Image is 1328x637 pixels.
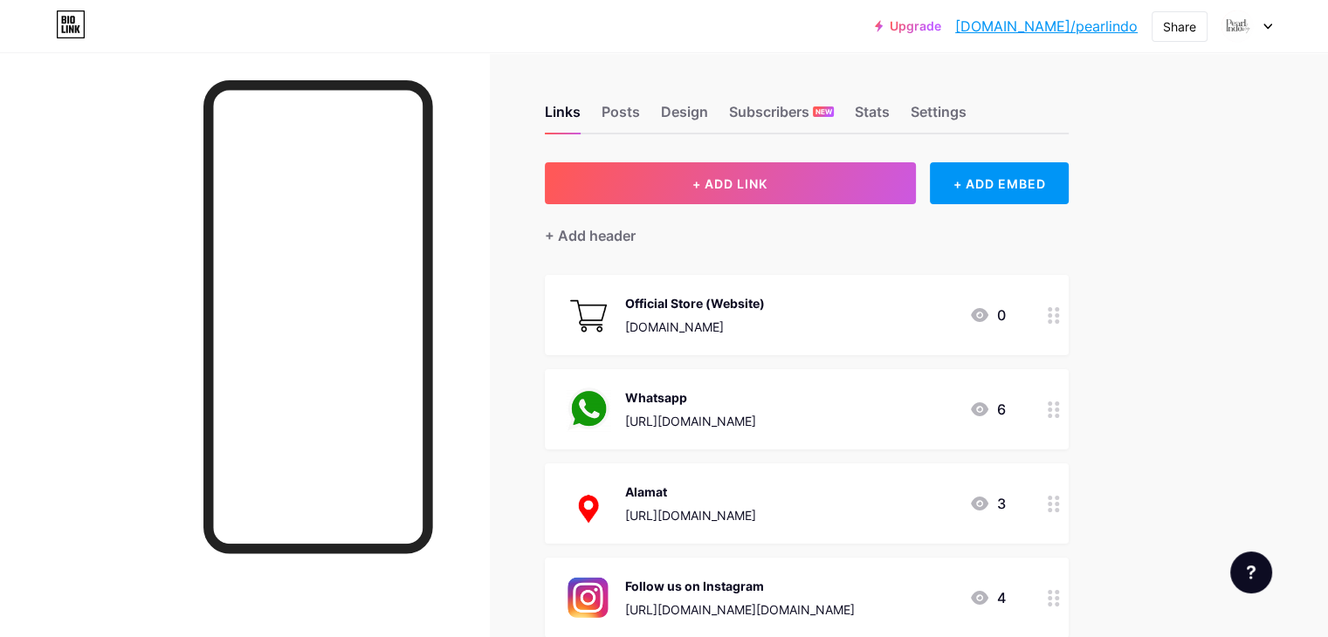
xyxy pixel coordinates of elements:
[625,412,756,430] div: [URL][DOMAIN_NAME]
[661,101,708,133] div: Design
[545,162,916,204] button: + ADD LINK
[930,162,1069,204] div: + ADD EMBED
[625,577,855,595] div: Follow us on Instagram
[969,493,1006,514] div: 3
[729,101,834,133] div: Subscribers
[566,387,611,432] img: Whatsapp
[1163,17,1196,36] div: Share
[625,600,855,619] div: [URL][DOMAIN_NAME][DOMAIN_NAME]
[911,101,967,133] div: Settings
[855,101,890,133] div: Stats
[545,101,581,133] div: Links
[969,305,1006,325] div: 0
[625,483,756,501] div: Alamat
[625,294,765,312] div: Official Store (Website)
[815,106,832,117] span: NEW
[692,176,767,191] span: + ADD LINK
[1221,10,1254,43] img: pearlindo
[969,587,1006,608] div: 4
[625,506,756,524] div: [URL][DOMAIN_NAME]
[602,101,640,133] div: Posts
[625,318,765,336] div: [DOMAIN_NAME]
[875,19,941,33] a: Upgrade
[566,481,611,526] img: Alamat
[625,388,756,407] div: Whatsapp
[545,225,636,246] div: + Add header
[955,16,1138,37] a: [DOMAIN_NAME]/pearlindo
[566,575,611,620] img: Follow us on Instagram
[566,292,611,338] img: Official Store (Website)
[969,399,1006,420] div: 6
